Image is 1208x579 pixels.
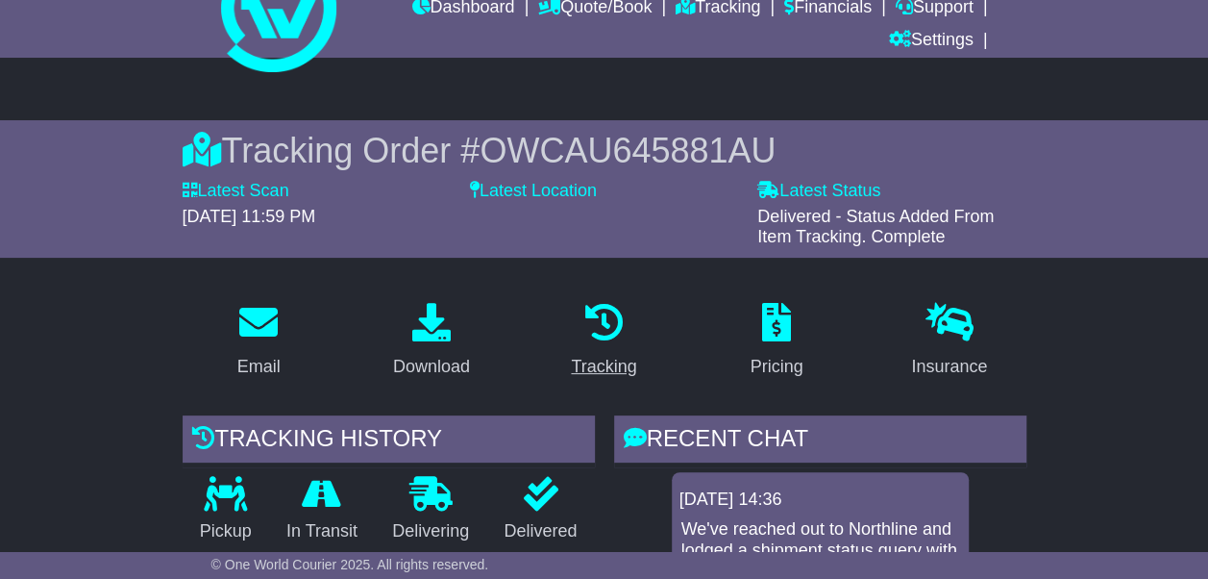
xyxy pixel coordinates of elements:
div: Tracking [571,354,636,380]
div: Insurance [911,354,987,380]
div: RECENT CHAT [614,415,1026,467]
a: Tracking [558,296,649,387]
p: Pickup [183,521,269,542]
div: Tracking Order # [183,130,1026,171]
label: Latest Location [470,181,597,202]
a: Email [225,296,293,387]
span: [DATE] 11:59 PM [183,207,316,226]
span: © One World Courier 2025. All rights reserved. [211,557,489,572]
a: Settings [889,25,974,58]
label: Latest Scan [183,181,289,202]
label: Latest Status [757,181,880,202]
div: Tracking history [183,415,595,467]
div: [DATE] 14:36 [679,490,961,511]
span: Delivered - Status Added From Item Tracking. Complete [757,207,994,247]
div: Email [237,354,281,380]
p: Delivering [375,521,486,542]
a: Pricing [738,296,816,387]
p: In Transit [269,521,375,542]
p: Delivered [486,521,594,542]
a: Insurance [899,296,999,387]
a: Download [381,296,482,387]
div: Download [393,354,470,380]
div: Pricing [751,354,803,380]
span: OWCAU645881AU [480,131,776,170]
